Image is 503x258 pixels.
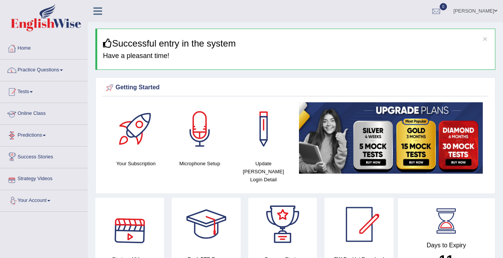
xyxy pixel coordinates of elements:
a: Predictions [0,125,87,144]
h4: Update [PERSON_NAME] Login Detail [235,160,291,184]
a: Home [0,38,87,57]
span: 0 [440,3,447,10]
a: Success Stories [0,147,87,166]
button: × [483,35,487,43]
a: Your Account [0,190,87,209]
h4: Microphone Setup [172,160,228,168]
img: small5.jpg [299,102,483,173]
h4: Your Subscription [108,160,164,168]
div: Getting Started [104,82,487,94]
h3: Successful entry in the system [103,39,489,48]
a: Tests [0,81,87,100]
a: Practice Questions [0,60,87,79]
h4: Have a pleasant time! [103,52,489,60]
a: Strategy Videos [0,168,87,187]
a: Online Class [0,103,87,122]
h4: Days to Expiry [406,242,487,249]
